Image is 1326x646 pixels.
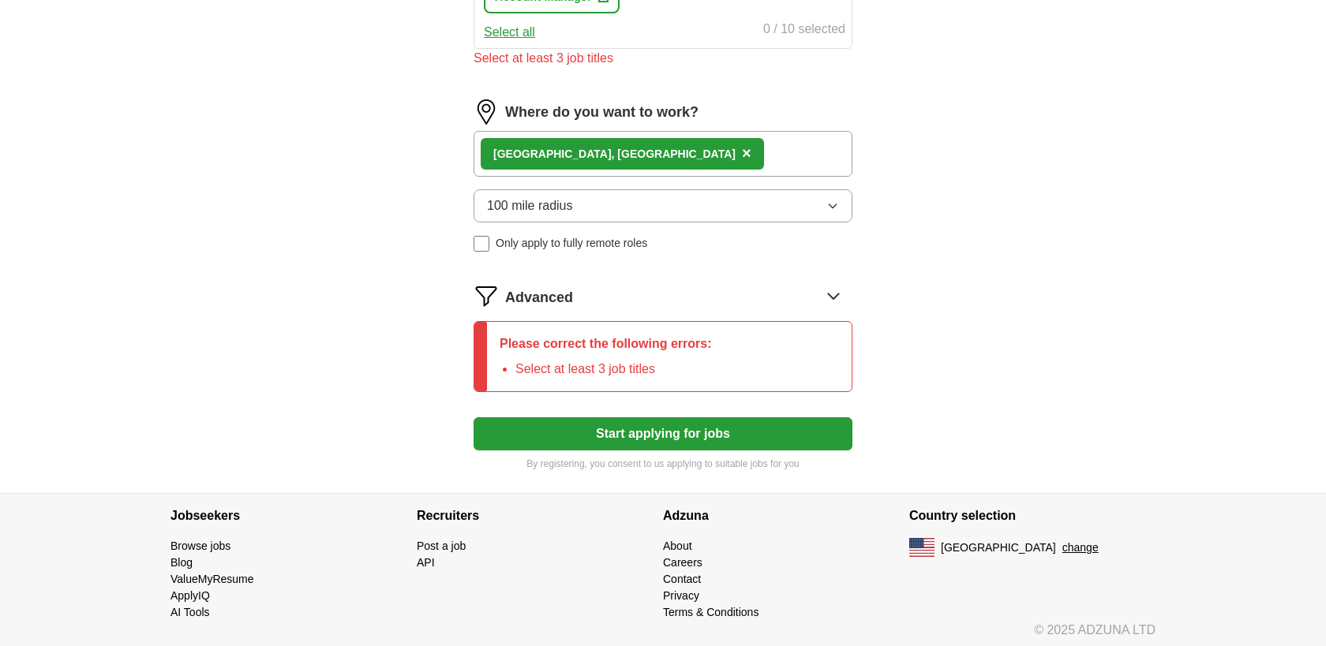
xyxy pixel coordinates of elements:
[663,556,702,569] a: Careers
[474,49,852,68] div: Select at least 3 job titles
[663,540,692,552] a: About
[493,146,736,162] div: , [GEOGRAPHIC_DATA]
[909,538,935,557] img: US flag
[505,287,573,308] span: Advanced
[474,457,852,471] p: By registering, you consent to us applying to suitable jobs for you
[742,144,751,162] span: ×
[515,360,712,379] li: Select at least 3 job titles
[763,20,845,42] div: 0 / 10 selected
[417,556,435,569] a: API
[474,189,852,222] button: 100 mile radius
[474,417,852,450] button: Start applying for jobs
[484,23,535,42] button: Select all
[170,556,193,569] a: Blog
[493,147,612,160] strong: [GEOGRAPHIC_DATA]
[170,589,210,602] a: ApplyIQ
[170,606,210,618] a: AI Tools
[496,235,647,252] span: Only apply to fully remote roles
[170,573,254,585] a: ValueMyResume
[742,142,751,166] button: ×
[663,589,699,602] a: Privacy
[474,283,499,308] img: filter
[663,573,701,585] a: Contact
[663,606,759,618] a: Terms & Conditions
[909,494,1156,538] h4: Country selection
[417,540,466,552] a: Post a job
[505,102,699,123] label: Where do you want to work?
[474,236,489,252] input: Only apply to fully remote roles
[500,334,712,353] p: Please correct the following errors:
[474,99,499,125] img: location.png
[487,196,573,215] span: 100 mile radius
[1062,540,1099,556] button: change
[941,540,1056,556] span: [GEOGRAPHIC_DATA]
[170,540,230,552] a: Browse jobs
